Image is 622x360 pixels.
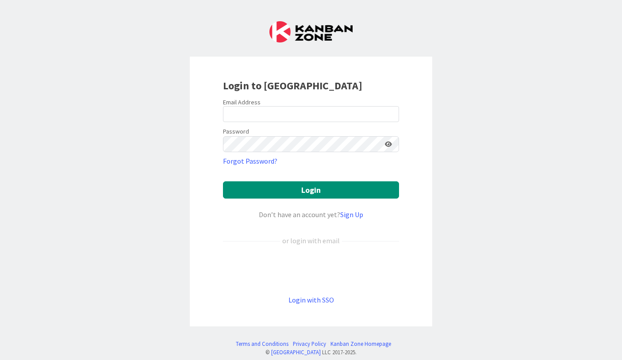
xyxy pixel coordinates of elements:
[340,210,363,219] a: Sign Up
[223,156,277,166] a: Forgot Password?
[231,348,391,356] div: © LLC 2017- 2025 .
[236,340,288,348] a: Terms and Conditions
[223,181,399,199] button: Login
[269,21,353,42] img: Kanban Zone
[288,295,334,304] a: Login with SSO
[223,127,249,136] label: Password
[271,349,321,356] a: [GEOGRAPHIC_DATA]
[223,209,399,220] div: Don’t have an account yet?
[223,98,261,106] label: Email Address
[280,235,342,246] div: or login with email
[293,340,326,348] a: Privacy Policy
[219,260,403,280] iframe: Kirjaudu Google-tilillä -painike
[223,79,362,92] b: Login to [GEOGRAPHIC_DATA]
[330,340,391,348] a: Kanban Zone Homepage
